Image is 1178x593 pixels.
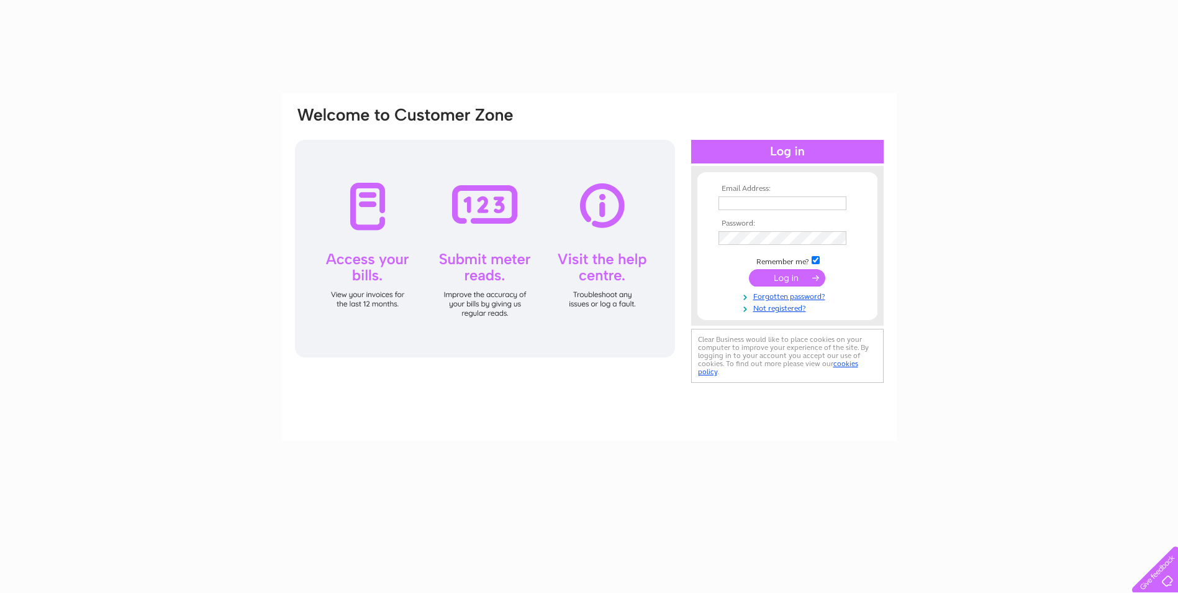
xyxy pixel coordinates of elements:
[715,185,859,193] th: Email Address:
[749,269,825,287] input: Submit
[698,359,858,376] a: cookies policy
[718,290,859,301] a: Forgotten password?
[715,219,859,228] th: Password:
[715,254,859,267] td: Remember me?
[691,329,884,383] div: Clear Business would like to place cookies on your computer to improve your experience of the sit...
[718,301,859,313] a: Not registered?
